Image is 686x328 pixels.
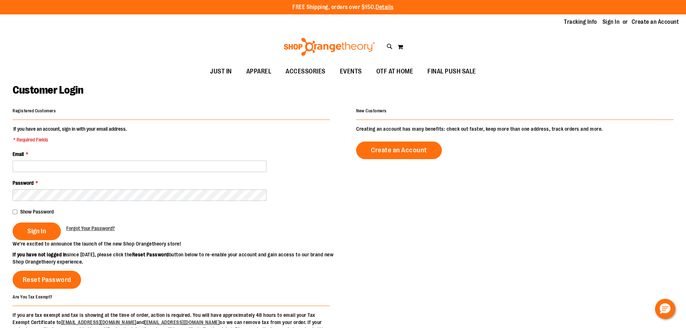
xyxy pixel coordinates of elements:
a: Tracking Info [564,18,597,26]
span: OTF AT HOME [376,63,413,80]
strong: Registered Customers [13,108,56,113]
a: [EMAIL_ADDRESS][DOMAIN_NAME] [61,319,136,325]
a: [EMAIL_ADDRESS][DOMAIN_NAME] [144,319,220,325]
p: FREE Shipping, orders over $150. [292,3,394,12]
img: Shop Orangetheory [283,38,376,56]
span: FINAL PUSH SALE [427,63,476,80]
p: Creating an account has many benefits: check out faster, keep more than one address, track orders... [356,125,673,132]
strong: Are You Tax Exempt? [13,294,53,299]
a: Details [376,4,394,10]
button: Sign In [13,223,61,240]
button: Hello, have a question? Let’s chat. [655,299,675,319]
span: EVENTS [340,63,362,80]
span: Customer Login [13,84,83,96]
span: ACCESSORIES [286,63,326,80]
span: Create an Account [371,146,427,154]
span: Password [13,180,33,186]
a: APPAREL [239,63,279,80]
span: Sign In [27,227,46,235]
span: Reset Password [23,276,71,284]
span: Show Password [20,209,54,215]
a: Create an Account [356,141,442,159]
a: Sign In [602,18,620,26]
p: since [DATE], please click the button below to re-enable your account and gain access to our bran... [13,251,343,265]
a: OTF AT HOME [369,63,421,80]
a: ACCESSORIES [278,63,333,80]
a: EVENTS [333,63,369,80]
legend: If you have an account, sign in with your email address. [13,125,127,143]
span: JUST IN [210,63,232,80]
a: Create an Account [632,18,679,26]
strong: New Customers [356,108,387,113]
a: Forgot Your Password? [66,225,115,232]
strong: Reset Password [132,252,169,257]
span: Email [13,151,24,157]
span: APPAREL [246,63,272,80]
span: * Required Fields [13,136,127,143]
a: Reset Password [13,271,81,289]
span: Forgot Your Password? [66,225,115,231]
a: JUST IN [203,63,239,80]
a: FINAL PUSH SALE [420,63,483,80]
p: We’re excited to announce the launch of the new Shop Orangetheory store! [13,240,343,247]
strong: If you have not logged in [13,252,67,257]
